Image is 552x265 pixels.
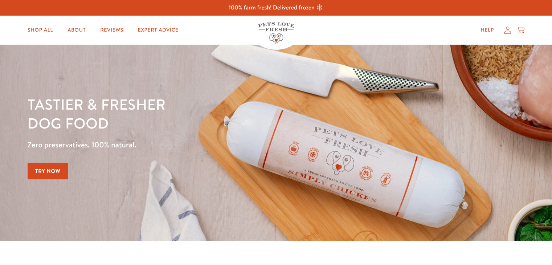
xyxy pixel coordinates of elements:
a: Help [475,23,500,37]
p: Zero preservatives. 100% natural. [28,138,359,151]
img: Pets Love Fresh [258,22,294,44]
a: Try Now [28,163,68,179]
a: Shop All [22,23,59,37]
a: Reviews [94,23,129,37]
a: About [62,23,91,37]
a: Expert Advice [132,23,184,37]
h1: Tastier & fresher dog food [28,95,359,132]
